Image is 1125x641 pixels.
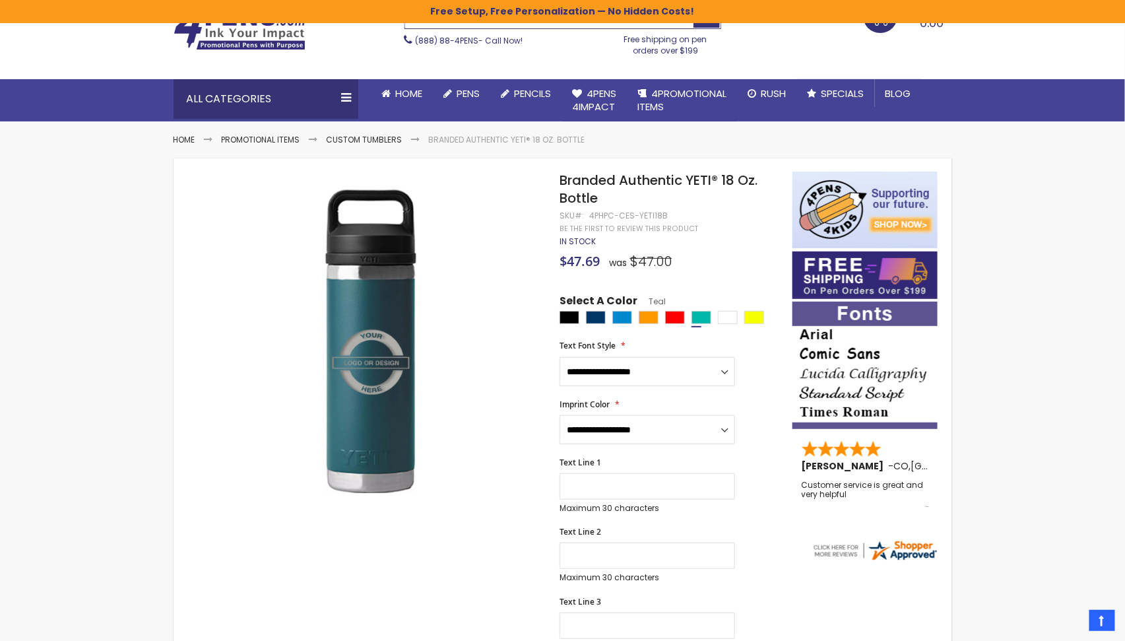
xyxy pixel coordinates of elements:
div: Customer service is great and very helpful [802,481,930,509]
span: Pens [457,86,480,100]
a: 4Pens4impact [562,79,627,122]
div: Red [665,311,685,324]
div: All Categories [174,79,358,119]
a: 4PROMOTIONALITEMS [627,79,738,122]
a: (888) 88-4PENS [416,35,479,46]
a: 4pens.com certificate URL [812,554,938,565]
div: Availability [560,236,596,247]
span: was [609,256,627,269]
a: Top [1089,610,1115,631]
span: Text Line 1 [560,457,601,468]
span: Branded Authentic YETI® 18 Oz. Bottle [560,171,757,207]
p: Maximum 30 characters [560,572,735,583]
li: Branded Authentic YETI® 18 Oz. Bottle [429,135,585,145]
span: Pencils [515,86,552,100]
span: 4Pens 4impact [573,86,617,114]
a: Promotional Items [222,134,300,145]
a: Custom Tumblers [327,134,402,145]
span: Text Line 3 [560,596,601,607]
span: Specials [821,86,864,100]
a: Home [371,79,434,108]
span: Imprint Color [560,399,610,410]
img: 4pens 4 kids [792,172,938,248]
span: 4PROMOTIONAL ITEMS [638,86,727,114]
img: 4Pens Custom Pens and Promotional Products [174,8,305,50]
div: Big Wave Blue [612,311,632,324]
div: Teal [691,311,711,324]
img: 4pens.com widget logo [812,539,938,562]
span: Home [396,86,423,100]
a: Pencils [491,79,562,108]
img: font-personalization-examples [792,302,938,429]
div: Free shipping on pen orders over $199 [610,29,721,55]
span: Rush [761,86,787,100]
a: Specials [797,79,875,108]
span: - Call Now! [416,35,523,46]
p: Maximum 30 characters [560,503,735,514]
span: Text Line 2 [560,526,601,537]
div: Navy Blue [586,311,606,324]
div: Orange [639,311,659,324]
span: In stock [560,236,596,247]
span: [PERSON_NAME] [802,459,889,473]
span: Blog [885,86,911,100]
strong: SKU [560,210,584,221]
span: Text Font Style [560,340,616,351]
a: Blog [875,79,922,108]
a: Rush [738,79,797,108]
span: Teal [637,296,666,307]
span: [GEOGRAPHIC_DATA] [911,459,1008,473]
div: 4PHPC-CES-YETI18B [589,211,668,221]
img: Free shipping on orders over $199 [792,252,938,299]
div: Yellow [744,311,764,324]
span: $47.00 [629,252,672,271]
a: Be the first to review this product [560,224,698,234]
span: Select A Color [560,294,637,312]
div: Black [560,311,579,324]
span: $47.69 [560,252,600,270]
div: White [718,311,738,324]
span: CO [894,459,909,473]
img: agave-teal-4phpc-ces-yeti18b-authentic-yeti-18-oz-bottle_1_1.jpg [199,170,542,513]
a: Home [174,134,195,145]
span: - , [889,459,1008,473]
a: Pens [434,79,491,108]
